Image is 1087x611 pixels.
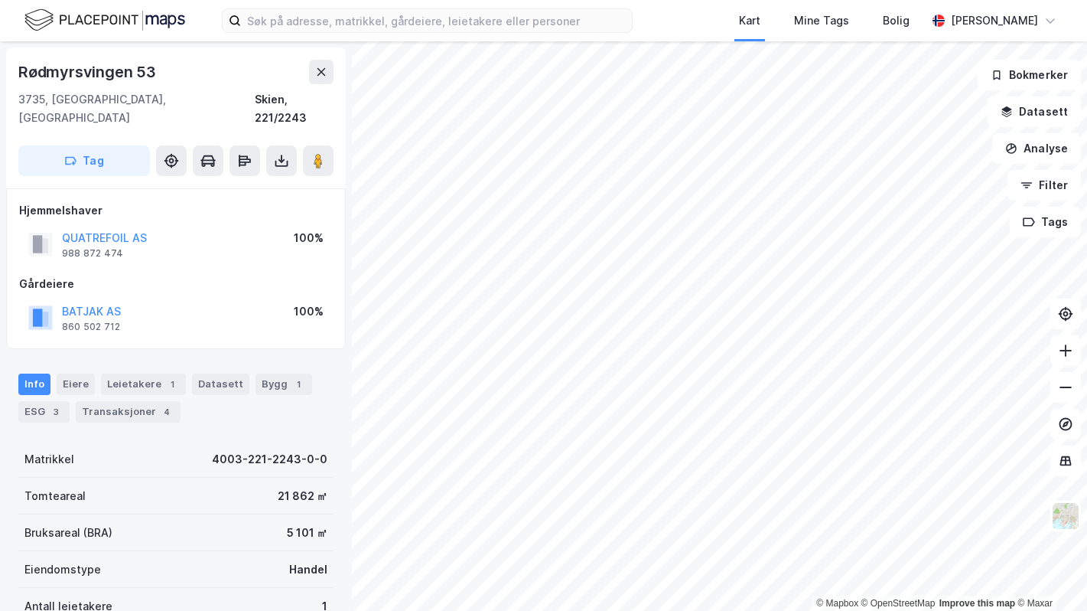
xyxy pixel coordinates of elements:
[1007,170,1081,201] button: Filter
[164,377,180,392] div: 1
[101,374,186,395] div: Leietakere
[48,404,63,420] div: 3
[1010,207,1081,237] button: Tags
[62,321,120,333] div: 860 502 712
[19,201,333,220] div: Hjemmelshaver
[24,524,112,542] div: Bruksareal (BRA)
[988,96,1081,127] button: Datasett
[939,598,1015,609] a: Improve this map
[255,374,312,395] div: Bygg
[978,60,1081,90] button: Bokmerker
[861,598,936,609] a: OpenStreetMap
[18,60,159,84] div: Rødmyrsvingen 53
[816,598,858,609] a: Mapbox
[159,404,174,420] div: 4
[1011,537,1087,611] iframe: Chat Widget
[951,11,1038,30] div: [PERSON_NAME]
[18,90,255,127] div: 3735, [GEOGRAPHIC_DATA], [GEOGRAPHIC_DATA]
[19,275,333,293] div: Gårdeiere
[1011,537,1087,611] div: Kontrollprogram for chat
[192,374,249,395] div: Datasett
[289,560,327,579] div: Handel
[24,450,74,469] div: Matrikkel
[291,377,306,392] div: 1
[794,11,849,30] div: Mine Tags
[24,7,185,34] img: logo.f888ab2527a4732fd821a326f86c7f29.svg
[212,450,327,469] div: 4003-221-2243-0-0
[294,302,324,321] div: 100%
[57,374,95,395] div: Eiere
[992,133,1081,164] button: Analyse
[278,487,327,505] div: 21 862 ㎡
[241,9,632,32] input: Søk på adresse, matrikkel, gårdeiere, leietakere eller personer
[62,247,123,260] div: 988 872 474
[1051,502,1080,531] img: Z
[883,11,910,30] div: Bolig
[287,524,327,542] div: 5 101 ㎡
[739,11,760,30] div: Kart
[294,229,324,247] div: 100%
[18,374,50,395] div: Info
[76,401,181,423] div: Transaksjoner
[24,487,86,505] div: Tomteareal
[18,401,70,423] div: ESG
[24,560,101,579] div: Eiendomstype
[255,90,334,127] div: Skien, 221/2243
[18,145,150,176] button: Tag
